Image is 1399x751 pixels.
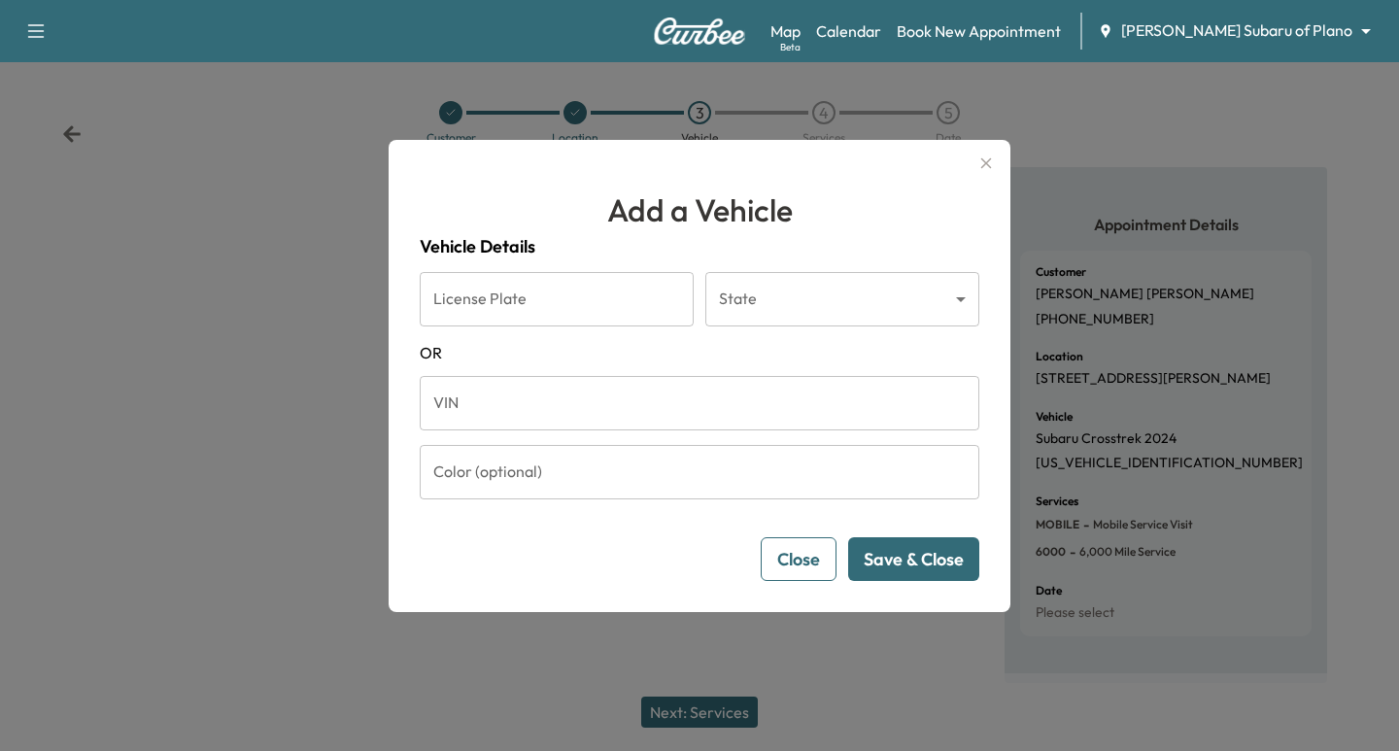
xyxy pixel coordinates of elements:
a: Calendar [816,19,881,43]
img: Curbee Logo [653,17,746,45]
button: Save & Close [848,537,979,581]
h4: Vehicle Details [420,233,979,260]
button: Close [761,537,836,581]
div: Beta [780,40,801,54]
h1: Add a Vehicle [420,187,979,233]
span: OR [420,341,979,364]
a: Book New Appointment [897,19,1061,43]
span: [PERSON_NAME] Subaru of Plano [1121,19,1352,42]
a: MapBeta [770,19,801,43]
